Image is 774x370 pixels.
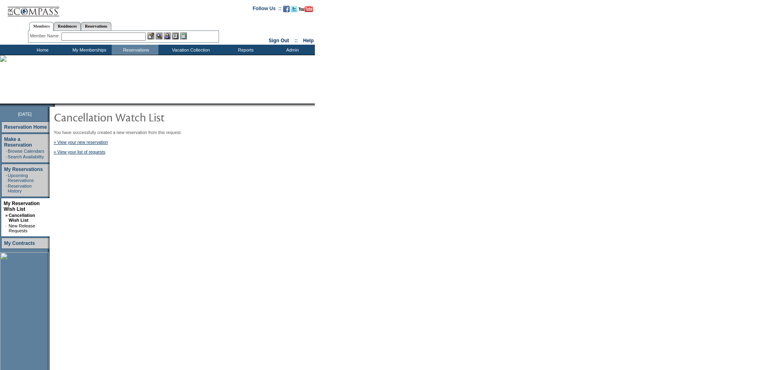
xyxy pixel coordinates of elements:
[4,201,40,212] a: My Reservation Wish List
[5,223,8,233] td: ·
[8,173,34,183] a: Upcoming Reservations
[30,32,61,39] div: Member Name:
[147,32,154,39] img: b_edit.gif
[299,8,313,13] a: Subscribe to our YouTube Channel
[172,32,179,39] img: Reservations
[6,154,7,159] td: ·
[54,22,81,30] a: Residences
[4,167,43,172] a: My Reservations
[6,149,7,154] td: ·
[29,22,54,31] a: Members
[54,130,182,135] span: You have successfully created a new reservation from this request.
[180,32,187,39] img: b_calculator.gif
[291,8,297,13] a: Follow us on Twitter
[283,8,290,13] a: Become our fan on Facebook
[4,124,47,130] a: Reservation Home
[8,149,44,154] a: Browse Calendars
[55,104,56,107] img: blank.gif
[158,45,221,55] td: Vacation Collection
[112,45,158,55] td: Reservations
[65,45,112,55] td: My Memberships
[52,104,55,107] img: promoShadowLeftCorner.gif
[54,109,216,125] img: pgTtlCancellationNotification.gif
[9,213,35,223] a: Cancellation Wish List
[81,22,111,30] a: Reservations
[283,6,290,12] img: Become our fan on Facebook
[6,173,7,183] td: ·
[54,149,105,154] a: « View your list of requests
[269,38,289,43] a: Sign Out
[303,38,314,43] a: Help
[4,136,32,148] a: Make a Reservation
[156,32,163,39] img: View
[221,45,268,55] td: Reports
[9,223,35,233] a: New Release Requests
[291,6,297,12] img: Follow us on Twitter
[295,38,298,43] span: ::
[4,240,35,246] a: My Contracts
[8,154,44,159] a: Search Availability
[18,112,32,117] span: [DATE]
[268,45,315,55] td: Admin
[5,213,8,218] b: »
[18,45,65,55] td: Home
[6,184,7,193] td: ·
[164,32,171,39] img: Impersonate
[8,184,32,193] a: Reservation History
[253,5,282,15] td: Follow Us ::
[54,140,108,145] a: » View your new reservation
[299,6,313,12] img: Subscribe to our YouTube Channel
